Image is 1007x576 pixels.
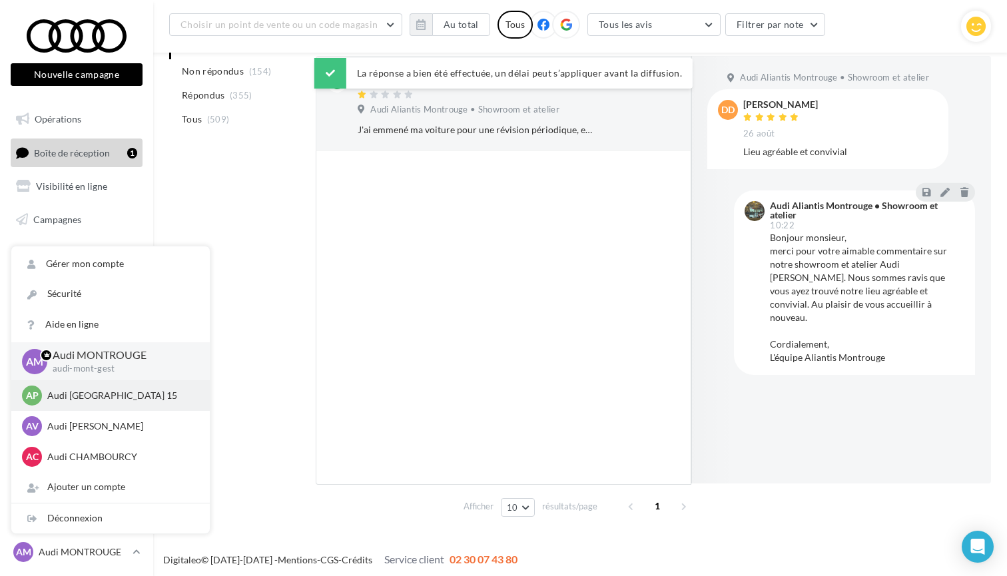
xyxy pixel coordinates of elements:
[47,389,194,402] p: Audi [GEOGRAPHIC_DATA] 15
[34,146,110,158] span: Boîte de réception
[507,502,518,513] span: 10
[39,545,127,559] p: Audi MONTROUGE
[11,503,210,533] div: Déconnexion
[450,553,517,565] span: 02 30 07 43 80
[740,72,929,84] span: Audi Aliantis Montrouge • Showroom et atelier
[36,180,107,192] span: Visibilité en ligne
[8,272,145,311] a: PLV et print personnalisable
[182,65,244,78] span: Non répondus
[464,500,494,513] span: Afficher
[163,554,517,565] span: © [DATE]-[DATE] - - -
[207,114,230,125] span: (509)
[432,13,490,36] button: Au total
[647,495,668,517] span: 1
[370,104,559,116] span: Audi Aliantis Montrouge • Showroom et atelier
[182,89,225,102] span: Répondus
[11,310,210,340] a: Aide en ligne
[314,58,693,89] div: La réponse a bien été effectuée, un délai peut s’appliquer avant la diffusion.
[11,279,210,309] a: Sécurité
[26,354,43,369] span: AM
[47,420,194,433] p: Audi [PERSON_NAME]
[53,348,188,363] p: Audi MONTROUGE
[182,113,202,126] span: Tous
[35,113,81,125] span: Opérations
[26,420,39,433] span: AV
[320,554,338,565] a: CGS
[725,13,826,36] button: Filtrer par note
[11,63,143,86] button: Nouvelle campagne
[33,214,81,225] span: Campagnes
[384,553,444,565] span: Service client
[127,148,137,158] div: 1
[230,90,252,101] span: (355)
[721,103,735,117] span: dD
[770,221,795,230] span: 10:22
[542,500,597,513] span: résultats/page
[358,123,593,137] div: J'ai emmené ma voiture pour une révision périodique, elle était intacte, sans aucun souci, elle e...
[770,201,962,220] div: Audi Aliantis Montrouge • Showroom et atelier
[11,249,210,279] a: Gérer mon compte
[11,472,210,502] div: Ajouter un compte
[8,206,145,234] a: Campagnes
[16,545,31,559] span: AM
[498,11,533,39] div: Tous
[53,363,188,375] p: audi-mont-gest
[599,19,653,30] span: Tous les avis
[169,13,402,36] button: Choisir un point de vente ou un code magasin
[587,13,721,36] button: Tous les avis
[26,389,39,402] span: AP
[47,450,194,463] p: Audi CHAMBOURCY
[743,100,818,109] div: [PERSON_NAME]
[8,139,145,167] a: Boîte de réception1
[962,531,994,563] div: Open Intercom Messenger
[26,450,39,463] span: AC
[278,554,317,565] a: Mentions
[501,498,535,517] button: 10
[8,172,145,200] a: Visibilité en ligne
[743,128,775,140] span: 26 août
[163,554,201,565] a: Digitaleo
[770,231,964,364] div: Bonjour monsieur, merci pour votre aimable commentaire sur notre showroom et atelier Audi [PERSON...
[180,19,378,30] span: Choisir un point de vente ou un code magasin
[8,239,145,267] a: Médiathèque
[249,66,272,77] span: (154)
[11,539,143,565] a: AM Audi MONTROUGE
[8,105,145,133] a: Opérations
[410,13,490,36] button: Au total
[743,145,938,158] div: Lieu agréable et convivial
[342,554,372,565] a: Crédits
